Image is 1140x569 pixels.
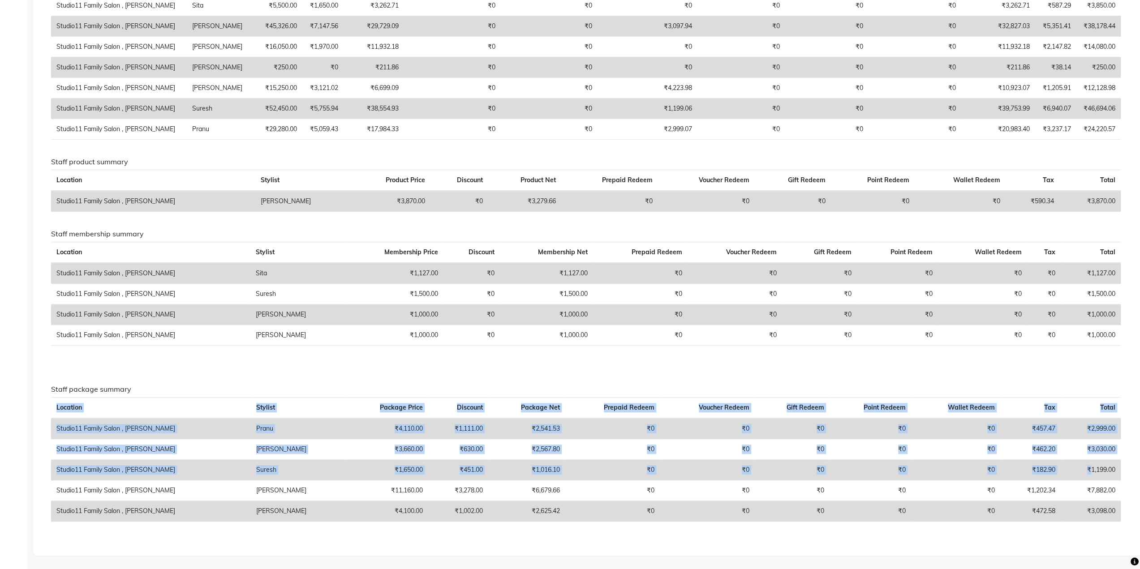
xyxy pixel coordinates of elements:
td: ₹0 [830,501,911,522]
td: ₹0 [782,325,856,346]
td: Studio11 Family Salon , [PERSON_NAME] [51,460,251,480]
h6: Staff membership summary [51,230,1121,238]
td: ₹0 [443,263,500,284]
td: ₹15,250.00 [251,77,302,98]
td: Pranu [251,418,345,439]
span: Tax [1044,403,1055,411]
td: ₹0 [785,98,869,119]
td: ₹1,002.00 [428,501,488,522]
td: ₹1,199.06 [598,98,697,119]
td: ₹20,983.40 [961,119,1035,139]
td: [PERSON_NAME] [187,57,251,77]
td: ₹0 [443,304,500,325]
td: ₹0 [697,57,785,77]
td: Studio11 Family Salon , [PERSON_NAME] [51,439,251,460]
td: ₹5,755.94 [302,98,343,119]
td: ₹0 [593,304,688,325]
td: ₹45,326.00 [251,16,302,36]
td: Suresh [250,284,344,304]
td: Studio11 Family Salon , [PERSON_NAME] [51,284,250,304]
td: ₹0 [404,57,501,77]
td: ₹0 [565,501,660,522]
span: Location [56,403,82,411]
td: ₹2,541.53 [488,418,565,439]
td: ₹0 [782,263,856,284]
span: Prepaid Redeem [632,248,682,256]
span: Membership Net [538,248,588,256]
td: ₹1,500.00 [1061,284,1121,304]
td: ₹1,500.00 [500,284,593,304]
td: ₹1,127.00 [500,263,593,284]
td: ₹0 [660,480,755,501]
td: ₹1,127.00 [344,263,443,284]
td: ₹0 [856,304,938,325]
td: ₹211.86 [344,57,404,77]
td: ₹0 [785,16,869,36]
td: ₹0 [565,418,660,439]
td: ₹29,280.00 [251,119,302,139]
td: ₹250.00 [251,57,302,77]
td: ₹1,000.00 [500,304,593,325]
td: ₹0 [868,36,961,57]
td: Studio11 Family Salon , [PERSON_NAME] [51,304,250,325]
td: ₹6,940.07 [1035,98,1076,119]
td: ₹3,098.00 [1061,501,1121,522]
td: ₹472.58 [1000,501,1060,522]
td: Studio11 Family Salon , [PERSON_NAME] [51,16,187,36]
td: ₹0 [868,119,961,139]
span: Package Net [521,403,560,411]
td: ₹0 [785,119,869,139]
td: ₹4,223.98 [598,77,697,98]
span: Location [56,248,82,256]
td: Studio11 Family Salon , [PERSON_NAME] [51,501,251,522]
td: ₹0 [911,418,1000,439]
td: ₹7,882.00 [1061,480,1121,501]
td: ₹0 [755,191,831,212]
td: ₹1,127.00 [1061,263,1121,284]
td: ₹39,753.99 [961,98,1035,119]
span: Product Price [386,176,425,184]
td: ₹4,110.00 [345,418,428,439]
td: ₹46,694.06 [1076,98,1121,119]
td: Pranu [187,119,251,139]
span: Stylist [261,176,280,184]
td: Sita [250,263,344,284]
td: ₹4,100.00 [345,501,428,522]
span: Gift Redeem [813,248,851,256]
td: [PERSON_NAME] [255,191,352,212]
span: Prepaid Redeem [604,403,654,411]
td: ₹11,932.18 [961,36,1035,57]
td: ₹0 [697,16,785,36]
td: Studio11 Family Salon , [PERSON_NAME] [51,77,187,98]
td: ₹0 [430,191,488,212]
td: ₹0 [1027,263,1061,284]
td: ₹0 [755,460,830,480]
h6: Staff product summary [51,158,1121,166]
td: ₹3,870.00 [351,191,430,212]
td: Studio11 Family Salon , [PERSON_NAME] [51,418,251,439]
td: ₹0 [404,16,501,36]
td: ₹0 [911,439,1000,460]
td: Studio11 Family Salon , [PERSON_NAME] [51,119,187,139]
td: ₹32,827.03 [961,16,1035,36]
td: ₹6,699.09 [344,77,404,98]
td: ₹182.90 [1000,460,1060,480]
td: ₹1,000.00 [344,304,443,325]
td: ₹0 [755,480,830,501]
td: [PERSON_NAME] [187,36,251,57]
td: ₹2,999.00 [1061,418,1121,439]
td: ₹2,999.07 [598,119,697,139]
td: ₹0 [598,57,697,77]
td: ₹3,278.00 [428,480,488,501]
td: ₹0 [868,98,961,119]
td: ₹250.00 [1076,57,1121,77]
span: Discount [457,403,483,411]
span: Gift Redeem [788,176,826,184]
td: ₹0 [755,418,830,439]
td: ₹0 [501,57,598,77]
td: ₹0 [501,119,598,139]
td: ₹3,279.66 [488,191,561,212]
td: ₹1,199.00 [1061,460,1121,480]
td: ₹0 [911,460,1000,480]
td: ₹0 [404,98,501,119]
